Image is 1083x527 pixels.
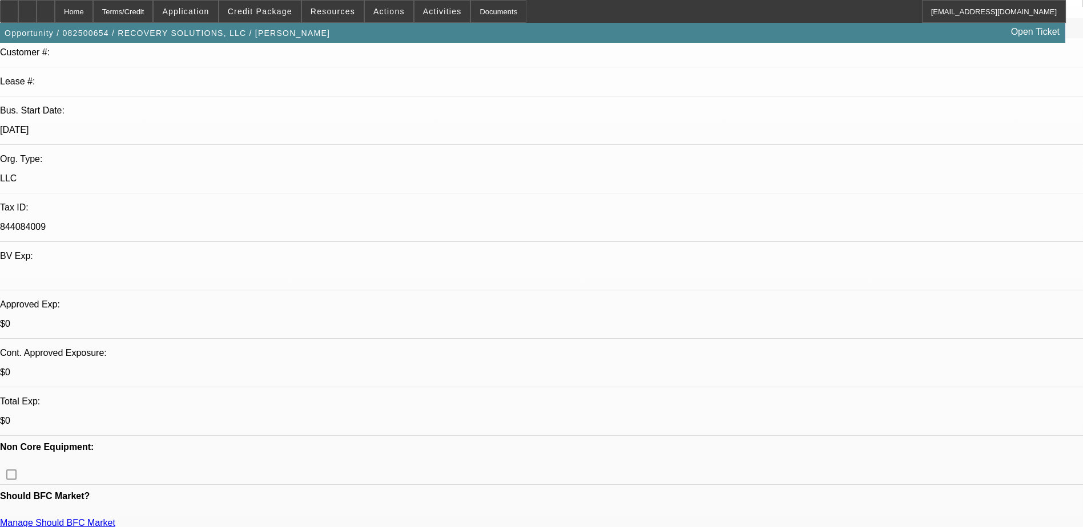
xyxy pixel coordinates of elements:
span: Actions [373,7,405,16]
span: Opportunity / 082500654 / RECOVERY SOLUTIONS, LLC / [PERSON_NAME] [5,29,330,38]
button: Resources [302,1,364,22]
span: Activities [423,7,462,16]
span: Resources [311,7,355,16]
a: Open Ticket [1006,22,1064,42]
button: Application [154,1,218,22]
span: Application [162,7,209,16]
span: Credit Package [228,7,292,16]
button: Credit Package [219,1,301,22]
button: Actions [365,1,413,22]
button: Activities [414,1,470,22]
